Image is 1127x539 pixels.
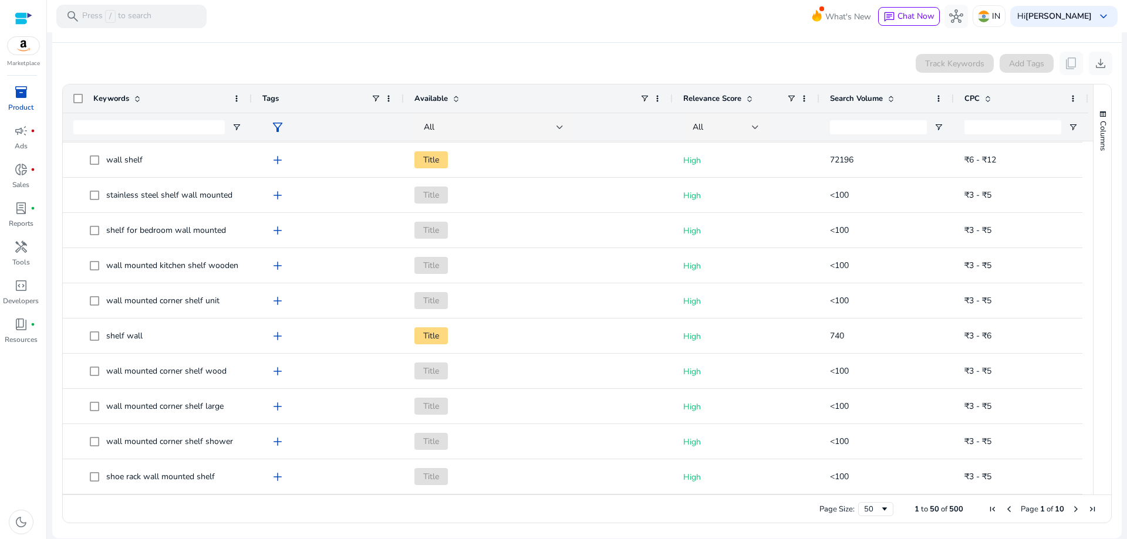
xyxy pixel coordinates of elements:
button: Open Filter Menu [232,123,241,132]
div: Next Page [1071,504,1081,514]
p: Ads [15,141,28,151]
span: stainless steel shelf wall mounted [106,189,232,201]
p: High [683,289,809,313]
span: 500 [949,504,963,514]
span: ₹3 - ₹5 [964,189,991,201]
span: Title [414,151,448,168]
p: Resources [5,334,38,345]
span: wall mounted corner shelf large [106,401,224,412]
span: Available [414,93,448,104]
span: Page [1021,504,1038,514]
span: add [271,329,285,343]
span: Search Volume [830,93,883,104]
span: <100 [830,471,849,482]
span: What's New [825,6,871,27]
span: add [271,259,285,273]
span: 740 [830,330,844,341]
span: ₹3 - ₹5 [964,260,991,271]
div: Page Size: [819,504,855,514]
p: Tools [12,257,30,267]
p: High [683,465,809,489]
span: search [66,9,80,23]
span: of [941,504,947,514]
span: <100 [830,436,849,447]
span: lab_profile [14,201,28,215]
span: <100 [830,189,849,201]
span: 1 [1040,504,1045,514]
span: shelf for bedroom wall mounted [106,225,226,236]
span: ₹3 - ₹6 [964,330,991,341]
span: Title [414,468,448,485]
span: 1 [915,504,919,514]
span: wall mounted corner shelf shower [106,436,233,447]
span: <100 [830,365,849,377]
div: Previous Page [1004,504,1014,514]
span: of [1047,504,1053,514]
p: Sales [12,179,29,190]
span: / [105,10,116,23]
span: 72196 [830,154,853,165]
p: Reports [9,218,33,229]
span: shelf wall [106,330,143,341]
span: filter_alt [271,120,285,134]
img: in.svg [978,11,990,22]
span: chat [883,11,895,23]
input: CPC Filter Input [964,120,1061,134]
input: Keywords Filter Input [73,120,225,134]
span: fiber_manual_record [31,128,35,133]
b: [PERSON_NAME] [1025,11,1092,22]
span: ₹3 - ₹5 [964,436,991,447]
span: ₹3 - ₹5 [964,471,991,482]
p: Developers [3,296,39,306]
span: add [271,223,285,238]
span: shoe rack wall mounted shelf [106,471,215,482]
span: <100 [830,401,849,412]
span: add [271,399,285,413]
p: High [683,395,809,419]
button: Open Filter Menu [934,123,943,132]
span: All [424,121,434,133]
span: Title [414,222,448,239]
button: hub [944,5,968,28]
span: wall mounted corner shelf wood [106,365,227,377]
p: Marketplace [7,59,40,68]
span: fiber_manual_record [31,322,35,327]
div: Page Size [858,502,893,516]
span: Relevance Score [683,93,741,104]
div: First Page [988,504,997,514]
span: ₹3 - ₹5 [964,401,991,412]
span: Title [414,362,448,379]
span: add [271,294,285,308]
p: Product [8,102,33,113]
p: High [683,254,809,278]
span: Columns [1098,121,1108,151]
span: Title [414,398,448,415]
span: Title [414,187,448,204]
span: campaign [14,124,28,138]
span: book_4 [14,317,28,331]
span: 10 [1055,504,1064,514]
img: amazon.svg [8,37,39,55]
span: <100 [830,225,849,236]
span: Keywords [93,93,129,104]
span: wall shelf [106,154,143,165]
span: ₹3 - ₹5 [964,295,991,306]
span: add [271,470,285,484]
span: Tags [262,93,279,104]
span: add [271,188,285,202]
p: Hi [1017,12,1092,21]
p: Press to search [82,10,151,23]
span: add [271,435,285,449]
p: High [683,148,809,172]
span: fiber_manual_record [31,206,35,211]
span: Title [414,433,448,450]
span: ₹3 - ₹5 [964,365,991,377]
p: High [683,184,809,208]
span: Title [414,292,448,309]
span: add [271,364,285,378]
span: <100 [830,260,849,271]
span: 50 [930,504,939,514]
span: All [693,121,703,133]
span: ₹6 - ₹12 [964,154,996,165]
button: Open Filter Menu [1068,123,1078,132]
